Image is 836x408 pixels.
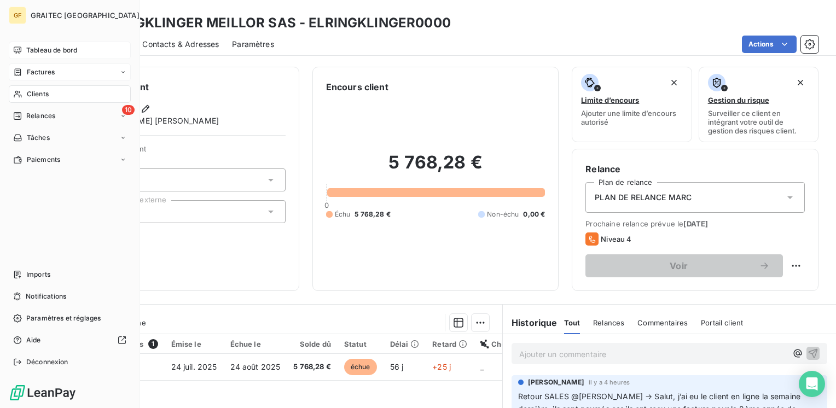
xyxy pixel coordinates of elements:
[595,192,692,203] span: PLAN DE RELANCE MARC
[27,155,60,165] span: Paiements
[581,109,682,126] span: Ajouter une limite d’encours autorisé
[564,318,580,327] span: Tout
[599,261,759,270] span: Voir
[26,313,101,323] span: Paramètres et réglages
[89,115,219,126] span: [PERSON_NAME] [PERSON_NAME]
[637,318,688,327] span: Commentaires
[230,362,281,371] span: 24 août 2025
[96,13,451,33] h3: ELRINGKLINGER MEILLOR SAS - ELRINGKLINGER0000
[324,201,329,209] span: 0
[581,96,639,104] span: Limite d’encours
[480,362,484,371] span: _
[293,362,331,372] span: 5 768,28 €
[683,219,708,228] span: [DATE]
[26,357,68,367] span: Déconnexion
[503,316,558,329] h6: Historique
[293,340,331,348] div: Solde dû
[142,39,219,50] span: Contacts & Adresses
[589,379,630,386] span: il y a 4 heures
[487,209,519,219] span: Non-échu
[585,219,805,228] span: Prochaine relance prévue le
[27,89,49,99] span: Clients
[27,67,55,77] span: Factures
[326,80,388,94] h6: Encours client
[344,359,377,375] span: échue
[432,362,451,371] span: +25 j
[601,235,631,243] span: Niveau 4
[66,80,286,94] h6: Informations client
[26,292,66,301] span: Notifications
[708,109,809,135] span: Surveiller ce client en intégrant votre outil de gestion des risques client.
[26,335,41,345] span: Aide
[390,362,404,371] span: 56 j
[585,254,783,277] button: Voir
[232,39,274,50] span: Paramètres
[699,67,818,142] button: Gestion du risqueSurveiller ce client en intégrant votre outil de gestion des risques client.
[335,209,351,219] span: Échu
[9,384,77,401] img: Logo LeanPay
[9,331,131,349] a: Aide
[390,340,420,348] div: Délai
[708,96,769,104] span: Gestion du risque
[88,144,286,160] span: Propriétés Client
[171,340,217,348] div: Émise le
[432,340,467,348] div: Retard
[26,270,50,279] span: Imports
[31,11,140,20] span: GRAITEC [GEOGRAPHIC_DATA]
[593,318,624,327] span: Relances
[585,162,805,176] h6: Relance
[27,133,50,143] span: Tâches
[572,67,692,142] button: Limite d’encoursAjouter une limite d’encours autorisé
[26,111,55,121] span: Relances
[326,151,545,184] h2: 5 768,28 €
[122,105,135,115] span: 10
[523,209,545,219] span: 0,00 €
[171,362,217,371] span: 24 juil. 2025
[9,7,26,24] div: GF
[26,45,77,55] span: Tableau de bord
[742,36,797,53] button: Actions
[799,371,825,397] div: Open Intercom Messenger
[701,318,743,327] span: Portail client
[230,340,281,348] div: Échue le
[148,339,158,349] span: 1
[344,340,377,348] div: Statut
[355,209,391,219] span: 5 768,28 €
[528,377,584,387] span: [PERSON_NAME]
[480,340,531,348] div: Chorus Pro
